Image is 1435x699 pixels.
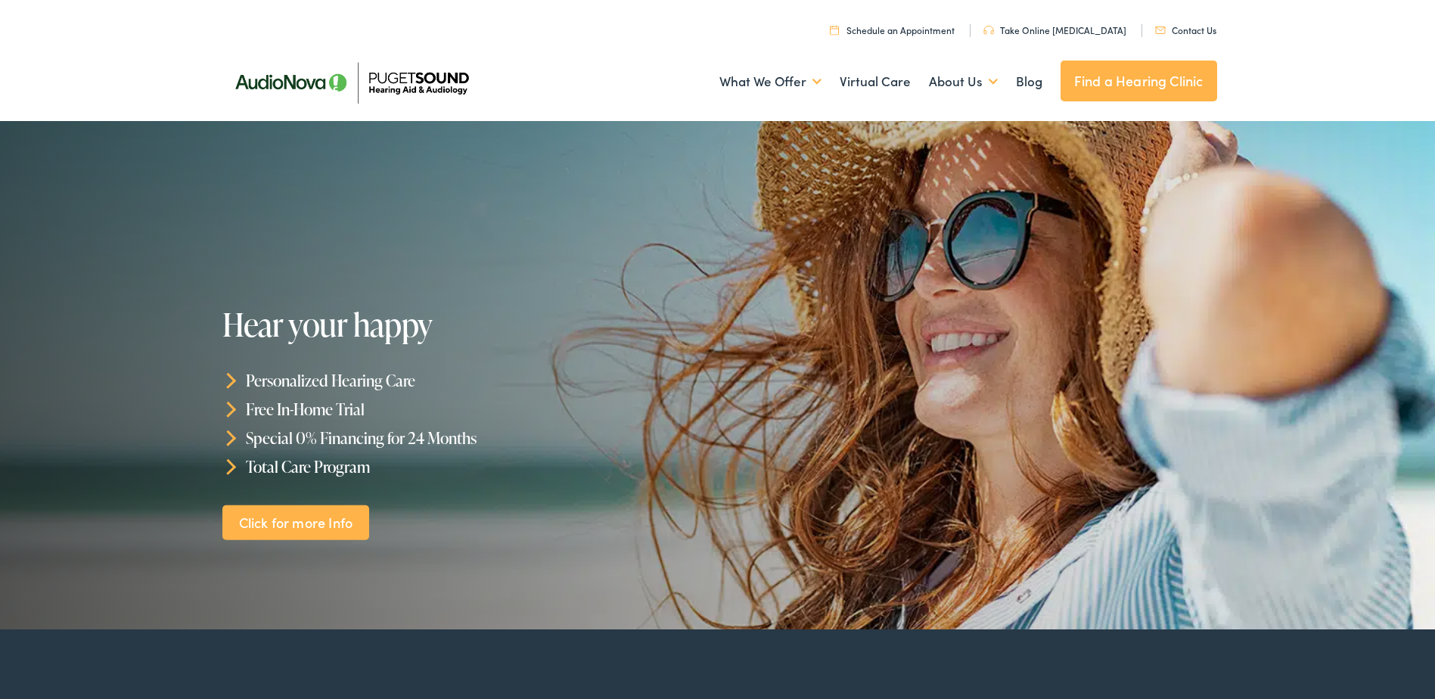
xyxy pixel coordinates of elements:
li: Personalized Hearing Care [222,366,725,395]
li: Special 0% Financing for 24 Months [222,424,725,452]
img: utility icon [830,25,839,35]
a: Schedule an Appointment [830,23,955,36]
a: Find a Hearing Clinic [1061,61,1217,101]
li: Total Care Program [222,452,725,480]
a: Blog [1016,54,1042,110]
a: About Us [929,54,998,110]
a: Take Online [MEDICAL_DATA] [983,23,1126,36]
a: Click for more Info [222,505,369,540]
a: Contact Us [1155,23,1216,36]
a: What We Offer [719,54,822,110]
h1: Hear your happy [222,307,682,342]
img: utility icon [1155,26,1166,34]
img: utility icon [983,26,994,35]
li: Free In-Home Trial [222,395,725,424]
a: Virtual Care [840,54,911,110]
